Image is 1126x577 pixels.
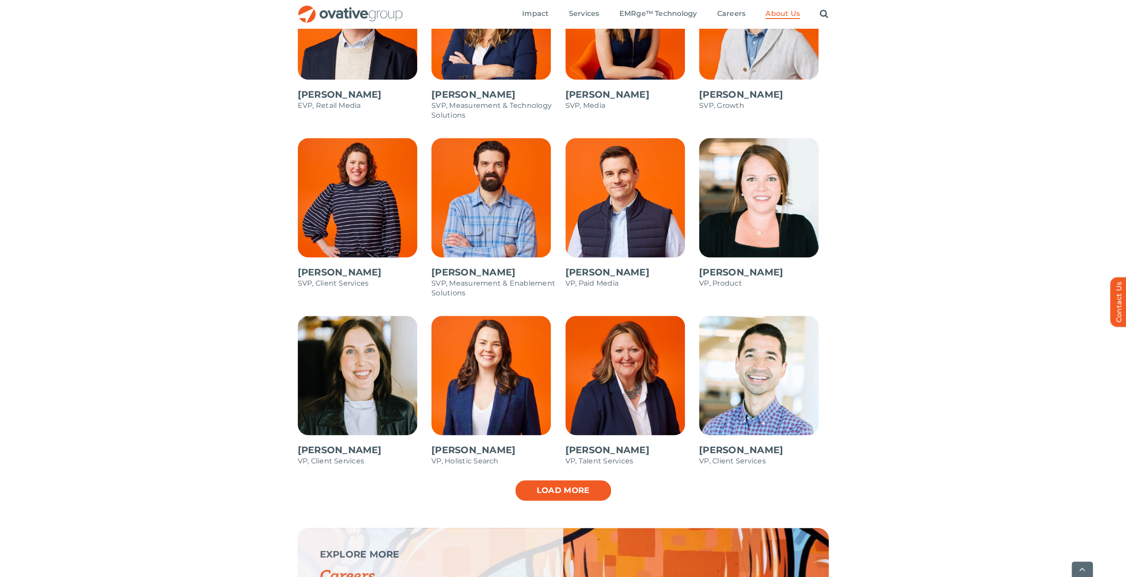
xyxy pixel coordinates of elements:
a: Load more [515,479,612,501]
a: About Us [765,9,800,19]
a: Services [569,9,599,19]
a: EMRge™ Technology [619,9,697,19]
span: Impact [522,9,549,18]
span: About Us [765,9,800,18]
span: EMRge™ Technology [619,9,697,18]
a: Search [820,9,828,19]
a: OG_Full_horizontal_RGB [297,4,404,13]
a: Impact [522,9,549,19]
span: Careers [717,9,746,18]
span: Services [569,9,599,18]
p: EXPLORE MORE [320,550,541,559]
a: Careers [717,9,746,19]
